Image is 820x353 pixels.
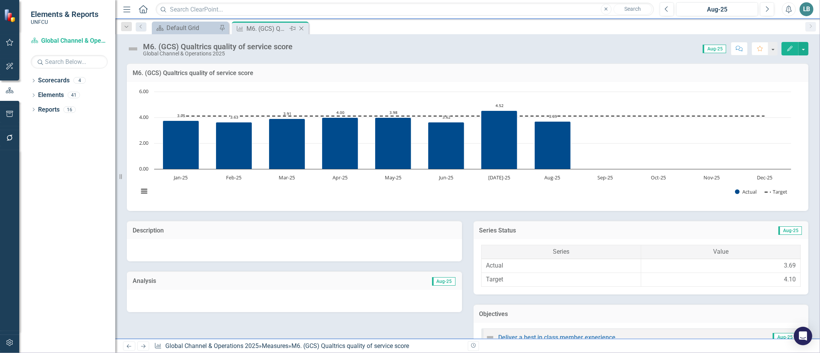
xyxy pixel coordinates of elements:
[333,174,348,181] text: Apr-25
[135,88,795,203] svg: Interactive chart
[481,273,641,286] td: Target
[139,139,148,146] text: 2.00
[336,110,344,115] text: 4.00
[784,275,796,284] div: 4.10
[156,3,654,16] input: Search ClearPoint...
[481,245,641,259] th: Series
[428,122,464,169] path: Jun-25, 3.62. Actual.
[385,174,401,181] text: May-25
[38,91,64,100] a: Elements
[757,174,772,181] text: Dec-25
[488,174,510,181] text: [DATE]-25
[143,42,293,51] div: M6. (GCS) Qualtrics quality of service score
[3,8,17,22] img: ClearPoint Strategy
[735,189,757,195] button: Show Actual
[127,43,139,55] img: Not Defined
[166,23,217,33] div: Default Grid
[135,88,801,203] div: Chart. Highcharts interactive chart.
[432,277,456,286] span: Aug-25
[549,114,557,119] text: 3.69
[68,92,80,99] div: 41
[216,122,252,169] path: Feb-25, 3.63. Actual.
[773,333,796,341] span: Aug-25
[279,174,295,181] text: Mar-25
[262,342,288,350] a: Measures
[778,226,802,235] span: Aug-25
[544,174,560,181] text: Aug-25
[246,24,288,33] div: M6. (GCS) Qualtrics quality of service score
[479,311,803,318] h3: Objectives
[800,2,813,16] button: LB
[138,186,149,196] button: View chart menu, Chart
[765,189,788,195] button: Show Target
[442,114,451,120] text: 3.62
[230,114,238,120] text: 3.63
[481,110,517,169] path: Jul-25, 4.52. Actual.
[291,342,409,350] div: M6. (GCS) Qualtrics quality of service score
[598,174,613,181] text: Sep-25
[389,110,398,115] text: 3.98
[375,117,411,169] path: May-25, 3.98. Actual.
[676,2,758,16] button: Aug-25
[742,188,757,195] text: Actual
[133,70,803,77] h3: M6. (GCS) Qualtrics quality of service score
[154,23,217,33] a: Default Grid
[143,51,293,57] div: Global Channel & Operations 2025
[704,174,720,181] text: Nov-25
[481,259,641,273] td: Actual
[139,114,148,120] text: 4.00
[31,19,98,25] small: UNFCU
[73,77,86,84] div: 4
[180,114,766,117] g: Target, series 2 of 2. Line with 12 data points.
[794,327,812,345] div: Open Intercom Messenger
[139,88,148,95] text: 6.00
[133,278,292,284] h3: Analysis
[703,45,726,53] span: Aug-25
[486,333,495,342] img: Not Defined
[499,334,616,341] a: Deliver a best in class member experience
[165,342,259,350] a: Global Channel & Operations 2025
[63,106,76,113] div: 16
[269,119,305,169] path: Mar-25, 3.91. Actual.
[479,227,675,234] h3: Series Status
[31,55,108,69] input: Search Below...
[438,174,453,181] text: Jun-25
[177,113,185,118] text: 3.75
[322,117,358,169] path: Apr-25, 4. Actual.
[31,10,98,19] span: Elements & Reports
[773,188,787,195] text: Target
[173,174,188,181] text: Jan-25
[784,261,796,270] div: 3.69
[651,174,666,181] text: Oct-25
[133,227,456,234] h3: Description
[31,37,108,45] a: Global Channel & Operations 2025
[226,174,241,181] text: Feb-25
[641,245,800,259] th: Value
[163,120,199,169] path: Jan-25, 3.75. Actual.
[624,6,641,12] span: Search
[283,111,291,116] text: 3.91
[614,4,652,15] button: Search
[163,92,765,169] g: Actual, series 1 of 2. Bar series with 12 bars.
[139,165,148,172] text: 0.00
[535,121,571,169] path: Aug-25, 3.69. Actual.
[496,103,504,108] text: 4.52
[38,105,60,114] a: Reports
[38,76,70,85] a: Scorecards
[679,5,755,14] div: Aug-25
[154,342,462,351] div: » »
